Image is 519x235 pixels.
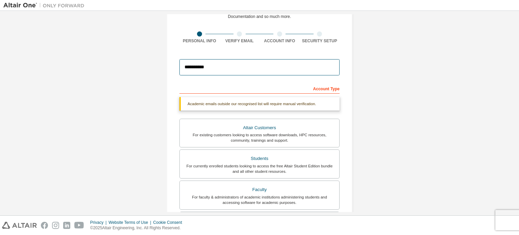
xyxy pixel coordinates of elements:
img: linkedin.svg [63,222,70,229]
div: For faculty & administrators of academic institutions administering students and accessing softwa... [184,194,335,205]
p: © 2025 Altair Engineering, Inc. All Rights Reserved. [90,225,186,231]
div: For currently enrolled students looking to access the free Altair Student Edition bundle and all ... [184,163,335,174]
div: Faculty [184,185,335,194]
div: Website Terms of Use [108,220,153,225]
img: altair_logo.svg [2,222,37,229]
img: youtube.svg [74,222,84,229]
img: Altair One [3,2,88,9]
div: Security Setup [300,38,340,44]
div: Altair Customers [184,123,335,133]
div: Academic emails outside our recognised list will require manual verification. [179,97,340,111]
div: For existing customers looking to access software downloads, HPC resources, community, trainings ... [184,132,335,143]
img: facebook.svg [41,222,48,229]
div: Verify Email [220,38,260,44]
img: instagram.svg [52,222,59,229]
div: Account Info [259,38,300,44]
div: Students [184,154,335,163]
div: Account Type [179,83,340,94]
div: Personal Info [179,38,220,44]
div: Privacy [90,220,108,225]
div: Cookie Consent [153,220,186,225]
